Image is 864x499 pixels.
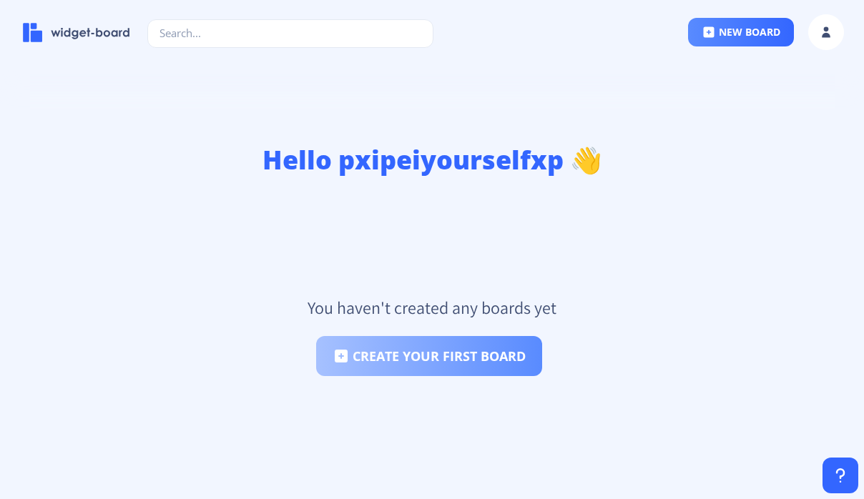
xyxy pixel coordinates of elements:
img: logo-name.svg [23,23,130,42]
input: Search... [147,19,433,48]
button: new board [688,18,794,46]
p: You haven't created any boards yet [308,296,556,319]
button: create your first board [316,336,542,376]
h1: Hello pxipeiyourselfxp 👋 [23,143,841,177]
